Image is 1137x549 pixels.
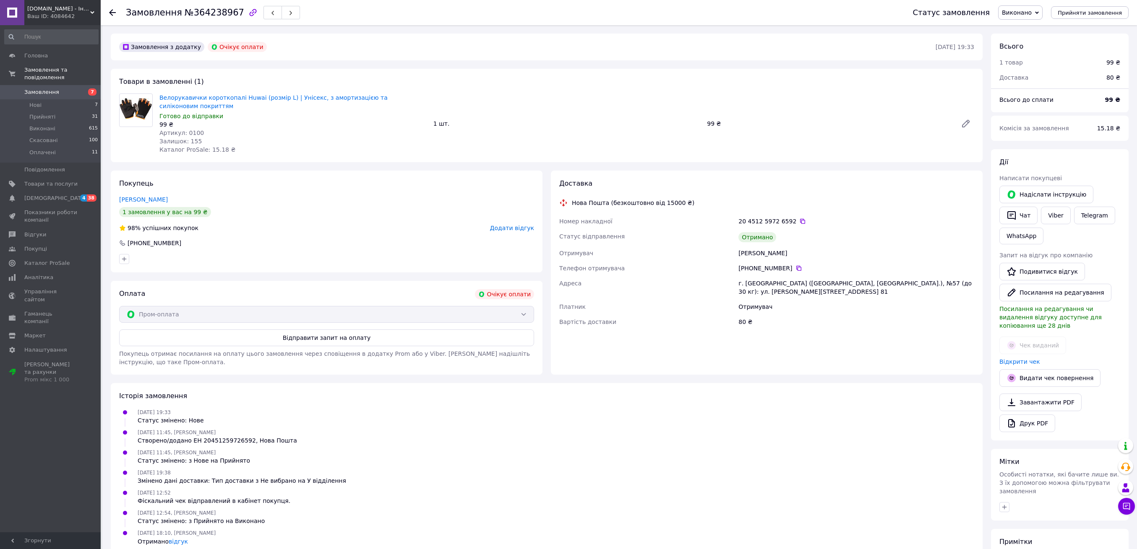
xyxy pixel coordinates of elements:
div: 80 ₴ [1101,68,1125,87]
div: Отримано [738,232,776,242]
a: Велорукавички короткопалі Huwai (розмір L) | Унісекс, з амортизацією та силіконовим покриттям [159,94,388,109]
span: [DATE] 19:38 [138,470,171,476]
div: Отримано [138,537,216,546]
span: Вартість доставки [559,319,616,325]
span: Повідомлення [24,166,65,174]
span: Оплачені [29,149,56,156]
span: Каталог ProSale [24,259,70,267]
div: Отримувач [737,299,976,314]
a: відгук [169,538,188,545]
span: Аналітика [24,274,53,281]
span: 100 [89,137,98,144]
div: 99 ₴ [1106,58,1120,67]
div: Створено/додано ЕН 20451259726592, Нова Пошта [138,436,297,445]
div: Ваш ID: 4084642 [27,13,101,20]
span: Номер накладної [559,218,613,225]
a: [PERSON_NAME] [119,196,168,203]
span: Доставка [999,74,1028,81]
span: Прийняти замовлення [1058,10,1122,16]
span: Історія замовлення [119,392,187,400]
span: Каталог ProSale: 15.18 ₴ [159,146,235,153]
span: №364238967 [185,8,244,18]
span: [DEMOGRAPHIC_DATA] [24,194,86,202]
span: Оплата [119,290,145,298]
span: Показники роботи компанії [24,209,78,224]
span: Покупець [119,179,154,187]
span: 15.18 ₴ [1097,125,1120,132]
span: Особисті нотатки, які бачите лише ви. З їх допомогою можна фільтрувати замовлення [999,471,1119,495]
span: 31 [92,113,98,121]
span: Посилання на редагування чи видалення відгуку доступне для копіювання ще 28 днів [999,306,1102,329]
div: Статус змінено: з Прийнято на Виконано [138,517,265,525]
span: [DATE] 18:10, [PERSON_NAME] [138,530,216,536]
span: Покупець отримає посилання на оплату цього замовлення через сповіщення в додатку Prom або у Viber... [119,350,530,365]
div: 1 шт. [430,118,704,129]
span: [DATE] 11:45, [PERSON_NAME] [138,430,216,435]
a: Viber [1041,207,1070,224]
div: [PHONE_NUMBER] [738,264,974,272]
span: Всього до сплати [999,96,1054,103]
div: Нова Пошта (безкоштовно від 15000 ₴) [570,199,696,207]
span: Відгуки [24,231,46,238]
span: Доставка [559,179,592,187]
span: [DATE] 12:52 [138,490,171,496]
div: Замовлення з додатку [119,42,204,52]
span: Виконані [29,125,55,132]
span: Налаштування [24,346,67,354]
a: Відкрити чек [999,358,1040,365]
span: 98% [128,225,141,231]
button: Чат [999,207,1038,224]
span: Адреса [559,280,582,287]
span: [PERSON_NAME] та рахунки [24,361,78,384]
span: Залишок: 155 [159,138,202,145]
div: Очікує оплати [208,42,267,52]
span: Управління сайтом [24,288,78,303]
span: 7 [95,101,98,109]
span: Гаманець компанії [24,310,78,325]
div: 99 ₴ [159,120,427,129]
a: Telegram [1074,207,1115,224]
span: Платник [559,303,586,310]
a: WhatsApp [999,228,1043,244]
a: Редагувати [957,115,974,132]
span: Готово до відправки [159,113,223,119]
div: Статус змінено: Нове [138,416,204,425]
span: Артикул: 0100 [159,129,204,136]
span: Виконано [1002,9,1032,16]
div: 20 4512 5972 6592 [738,217,974,225]
span: 1 товар [999,59,1023,66]
span: Покупці [24,245,47,253]
span: Замовлення та повідомлення [24,66,101,81]
div: 80 ₴ [737,314,976,329]
span: Нові [29,101,42,109]
span: Дії [999,158,1008,166]
span: Написати покупцеві [999,175,1062,181]
span: Товари в замовленні (1) [119,78,204,85]
div: успішних покупок [119,224,198,232]
a: Завантажити PDF [999,394,1082,411]
button: Прийняти замовлення [1051,6,1129,19]
span: Статус відправлення [559,233,625,240]
div: г. [GEOGRAPHIC_DATA] ([GEOGRAPHIC_DATA], [GEOGRAPHIC_DATA].), №57 (до 30 кг): ул. [PERSON_NAME][S... [737,276,976,299]
span: Kivi.in.ua - Інтернет - магазин [27,5,90,13]
div: 1 замовлення у вас на 99 ₴ [119,207,211,217]
span: Комісія за замовлення [999,125,1069,132]
span: 615 [89,125,98,132]
span: [DATE] 11:45, [PERSON_NAME] [138,450,216,456]
span: Прийняті [29,113,55,121]
span: Товари та послуги [24,180,78,188]
span: 11 [92,149,98,156]
button: Чат з покупцем [1118,498,1135,515]
div: Prom мікс 1 000 [24,376,78,383]
a: Друк PDF [999,414,1055,432]
button: Надіслати інструкцію [999,186,1093,203]
span: Скасовані [29,137,58,144]
b: 99 ₴ [1105,96,1120,103]
button: Видати чек повернення [999,369,1100,387]
span: Запит на відгук про компанію [999,252,1093,259]
button: Посилання на редагування [999,284,1111,301]
span: Всього [999,42,1023,50]
span: Мітки [999,458,1020,466]
span: 38 [87,194,96,202]
span: Примітки [999,538,1032,546]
